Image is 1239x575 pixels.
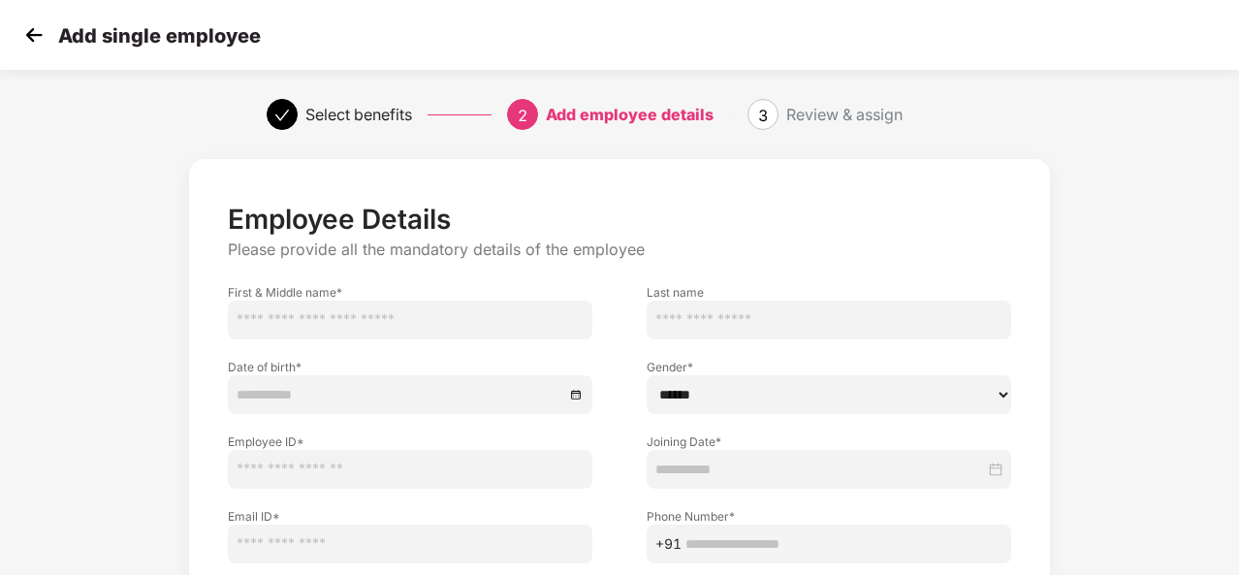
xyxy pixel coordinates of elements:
[19,20,48,49] img: svg+xml;base64,PHN2ZyB4bWxucz0iaHR0cDovL3d3dy53My5vcmcvMjAwMC9zdmciIHdpZHRoPSIzMCIgaGVpZ2h0PSIzMC...
[58,24,261,48] p: Add single employee
[647,508,1011,525] label: Phone Number
[305,99,412,130] div: Select benefits
[228,433,592,450] label: Employee ID
[647,359,1011,375] label: Gender
[274,108,290,123] span: check
[228,359,592,375] label: Date of birth
[228,508,592,525] label: Email ID
[518,106,527,125] span: 2
[228,284,592,301] label: First & Middle name
[655,533,682,555] span: +91
[546,99,714,130] div: Add employee details
[647,284,1011,301] label: Last name
[228,240,1011,260] p: Please provide all the mandatory details of the employee
[228,203,1011,236] p: Employee Details
[647,433,1011,450] label: Joining Date
[786,99,903,130] div: Review & assign
[758,106,768,125] span: 3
